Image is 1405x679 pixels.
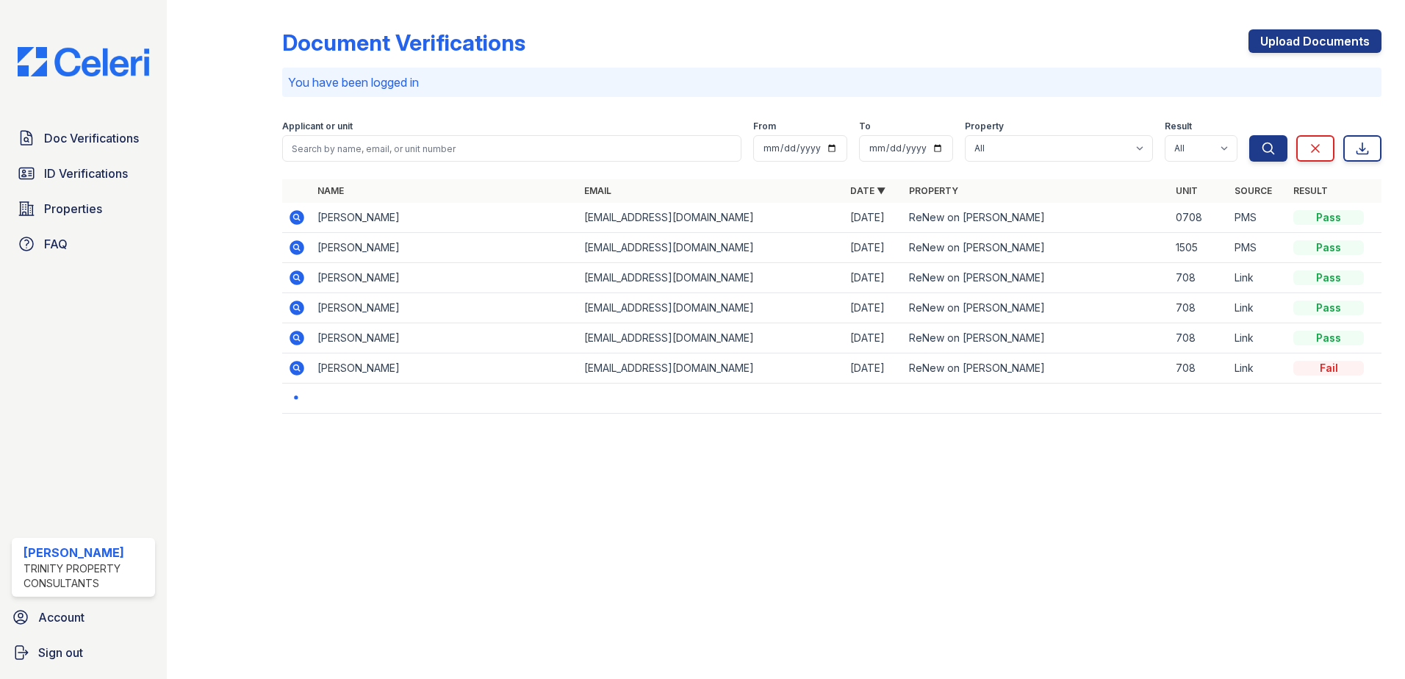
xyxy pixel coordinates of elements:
[844,353,903,384] td: [DATE]
[903,263,1170,293] td: ReNew on [PERSON_NAME]
[859,121,871,132] label: To
[6,47,161,76] img: CE_Logo_Blue-a8612792a0a2168367f1c8372b55b34899dd931a85d93a1a3d3e32e68fde9ad4.png
[1229,323,1287,353] td: Link
[1293,270,1364,285] div: Pass
[1170,353,1229,384] td: 708
[12,123,155,153] a: Doc Verifications
[312,323,578,353] td: [PERSON_NAME]
[312,203,578,233] td: [PERSON_NAME]
[753,121,776,132] label: From
[24,544,149,561] div: [PERSON_NAME]
[282,135,741,162] input: Search by name, email, or unit number
[844,233,903,263] td: [DATE]
[1293,301,1364,315] div: Pass
[312,233,578,263] td: [PERSON_NAME]
[282,121,353,132] label: Applicant or unit
[12,159,155,188] a: ID Verifications
[6,603,161,632] a: Account
[1235,185,1272,196] a: Source
[903,203,1170,233] td: ReNew on [PERSON_NAME]
[312,353,578,384] td: [PERSON_NAME]
[578,203,845,233] td: [EMAIL_ADDRESS][DOMAIN_NAME]
[12,229,155,259] a: FAQ
[1293,210,1364,225] div: Pass
[1165,121,1192,132] label: Result
[578,293,845,323] td: [EMAIL_ADDRESS][DOMAIN_NAME]
[578,323,845,353] td: [EMAIL_ADDRESS][DOMAIN_NAME]
[965,121,1004,132] label: Property
[282,29,525,56] div: Document Verifications
[44,235,68,253] span: FAQ
[12,194,155,223] a: Properties
[1293,331,1364,345] div: Pass
[1293,361,1364,376] div: Fail
[1170,233,1229,263] td: 1505
[1229,353,1287,384] td: Link
[312,263,578,293] td: [PERSON_NAME]
[1176,185,1198,196] a: Unit
[584,185,611,196] a: Email
[38,608,85,626] span: Account
[578,233,845,263] td: [EMAIL_ADDRESS][DOMAIN_NAME]
[844,323,903,353] td: [DATE]
[44,129,139,147] span: Doc Verifications
[6,638,161,667] a: Sign out
[909,185,958,196] a: Property
[24,561,149,591] div: Trinity Property Consultants
[312,293,578,323] td: [PERSON_NAME]
[1293,240,1364,255] div: Pass
[844,263,903,293] td: [DATE]
[578,263,845,293] td: [EMAIL_ADDRESS][DOMAIN_NAME]
[1229,263,1287,293] td: Link
[1170,323,1229,353] td: 708
[1229,293,1287,323] td: Link
[1229,203,1287,233] td: PMS
[1293,185,1328,196] a: Result
[38,644,83,661] span: Sign out
[1248,29,1381,53] a: Upload Documents
[1229,233,1287,263] td: PMS
[903,233,1170,263] td: ReNew on [PERSON_NAME]
[1170,293,1229,323] td: 708
[844,293,903,323] td: [DATE]
[903,323,1170,353] td: ReNew on [PERSON_NAME]
[317,185,344,196] a: Name
[903,353,1170,384] td: ReNew on [PERSON_NAME]
[44,165,128,182] span: ID Verifications
[288,73,1376,91] p: You have been logged in
[1170,263,1229,293] td: 708
[1170,203,1229,233] td: 0708
[44,200,102,218] span: Properties
[578,353,845,384] td: [EMAIL_ADDRESS][DOMAIN_NAME]
[903,293,1170,323] td: ReNew on [PERSON_NAME]
[844,203,903,233] td: [DATE]
[850,185,885,196] a: Date ▼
